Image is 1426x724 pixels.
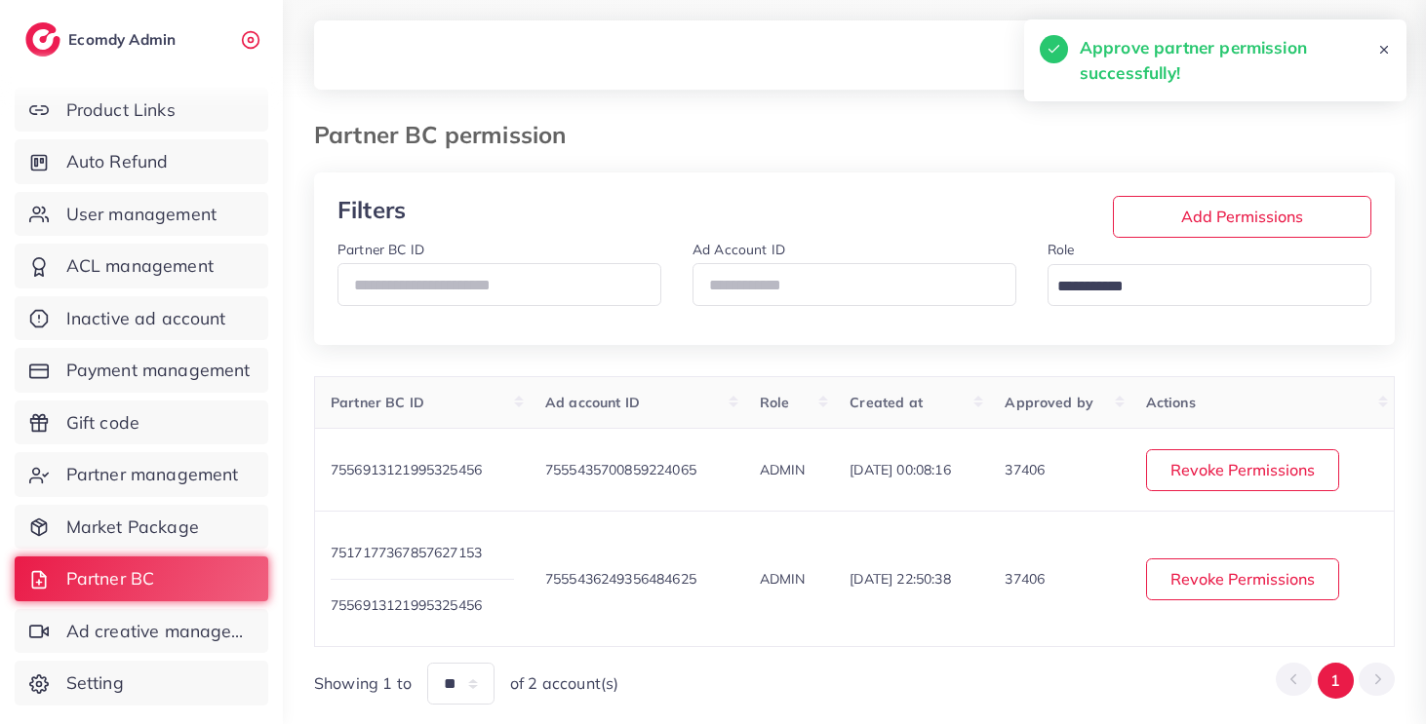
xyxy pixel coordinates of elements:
label: Role [1048,240,1075,259]
a: Market Package [15,505,268,550]
span: Approved by [1005,394,1093,411]
span: ADMIN [760,570,806,588]
button: Go to page 1 [1318,663,1354,699]
span: ACL management [66,253,214,279]
h5: Approve partner permission successfully! [1080,35,1377,86]
a: logoEcomdy Admin [25,22,180,57]
img: logo [25,22,60,57]
span: 7556913121995325456 [331,596,482,614]
label: Partner BC ID [337,240,424,259]
span: Ad creative management [66,619,254,644]
a: Auto Refund [15,139,268,184]
span: Partner BC ID [331,394,424,411]
span: ADMIN [760,461,806,478]
span: 7555435700859224065 [545,461,696,478]
span: Actions [1146,394,1196,411]
label: Ad Account ID [693,240,785,259]
span: Product Links [66,97,176,123]
a: Setting [15,661,268,705]
input: Search for option [1050,272,1346,302]
span: [DATE] 00:08:16 [850,461,950,478]
span: Payment management [66,358,251,383]
span: Created at [850,394,923,411]
span: Partner management [66,462,239,487]
button: Revoke Permissions [1146,558,1339,600]
span: Setting [66,670,124,696]
a: User management [15,192,268,237]
span: 7556913121995325456 [331,461,482,478]
span: Showing 1 to [314,672,412,695]
span: 7555436249356484625 [545,570,696,588]
span: [DATE] 22:50:38 [850,570,950,588]
div: Search for option [1048,264,1371,306]
span: Market Package [66,514,199,540]
span: 37406 [1005,570,1045,588]
span: 7517177367857627153 [331,544,482,561]
span: Inactive ad account [66,306,226,331]
button: Revoke Permissions [1146,449,1339,491]
a: Partner management [15,452,268,497]
a: Product Links [15,88,268,133]
span: Partner BC [66,566,155,591]
a: Inactive ad account [15,296,268,341]
span: Role [760,394,790,411]
a: Gift code [15,400,268,445]
button: Add Permissions [1113,196,1371,238]
ul: Pagination [1276,663,1395,699]
a: Partner BC [15,556,268,601]
span: 37406 [1005,461,1045,478]
span: of 2 account(s) [510,672,618,695]
a: Payment management [15,348,268,393]
span: Ad account ID [545,394,640,411]
span: Auto Refund [66,149,169,174]
span: User management [66,202,217,227]
a: ACL management [15,244,268,288]
h3: Filters [337,196,510,224]
h2: Ecomdy Admin [68,30,180,49]
span: Gift code [66,410,139,436]
a: Ad creative management [15,609,268,654]
h3: Partner BC permission [314,121,581,149]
